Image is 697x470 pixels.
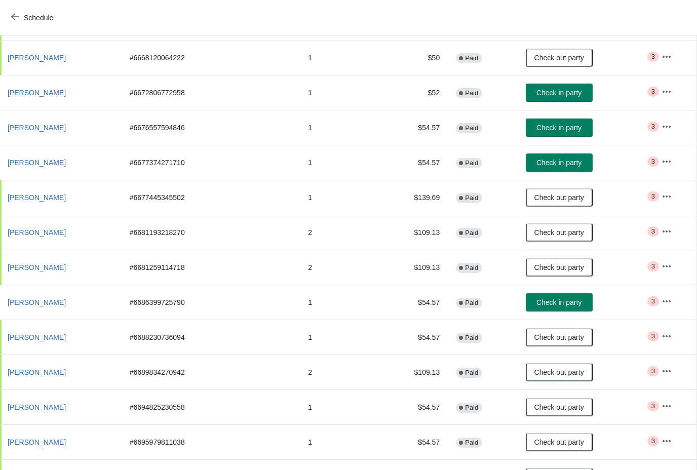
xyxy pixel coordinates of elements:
td: 1 [300,320,379,355]
span: Check out party [534,193,584,202]
button: [PERSON_NAME] [4,119,70,137]
td: $52 [379,75,448,110]
td: # 6672806772958 [122,75,300,110]
td: $54.57 [379,320,448,355]
td: 1 [300,40,379,75]
td: $54.57 [379,110,448,145]
td: # 6677374271710 [122,145,300,180]
button: Check out party [526,398,593,416]
button: Check out party [526,223,593,242]
span: [PERSON_NAME] [8,124,66,132]
button: Check out party [526,258,593,277]
span: Paid [465,159,478,167]
span: 3 [651,227,655,236]
span: [PERSON_NAME] [8,263,66,271]
button: [PERSON_NAME] [4,328,70,346]
button: Check out party [526,49,593,67]
td: 1 [300,145,379,180]
button: Check in party [526,153,593,172]
span: Check out party [534,368,584,376]
button: Check in party [526,293,593,311]
button: Check in party [526,84,593,102]
td: 1 [300,75,379,110]
span: 3 [651,123,655,131]
td: 2 [300,250,379,285]
td: 1 [300,110,379,145]
span: 3 [651,192,655,201]
td: # 6688230736094 [122,320,300,355]
span: [PERSON_NAME] [8,333,66,341]
span: [PERSON_NAME] [8,159,66,167]
td: 1 [300,180,379,215]
button: Check out party [526,433,593,451]
button: Check out party [526,188,593,207]
button: Schedule [5,9,61,27]
span: [PERSON_NAME] [8,89,66,97]
span: Paid [465,229,478,237]
span: 3 [651,88,655,96]
td: # 6668120064222 [122,40,300,75]
span: Paid [465,124,478,132]
td: $54.57 [379,424,448,459]
button: [PERSON_NAME] [4,258,70,277]
span: [PERSON_NAME] [8,403,66,411]
button: [PERSON_NAME] [4,433,70,451]
span: Paid [465,299,478,307]
span: Paid [465,334,478,342]
td: # 6677445345502 [122,180,300,215]
span: Check out party [534,263,584,271]
button: [PERSON_NAME] [4,398,70,416]
span: Paid [465,439,478,447]
td: 1 [300,285,379,320]
td: 2 [300,215,379,250]
span: Paid [465,194,478,202]
button: Check out party [526,328,593,346]
td: $54.57 [379,389,448,424]
span: Schedule [24,14,53,22]
span: Check out party [534,333,584,341]
td: # 6676557594846 [122,110,300,145]
span: Check in party [536,124,582,132]
span: 3 [651,332,655,340]
td: $50 [379,40,448,75]
td: $109.13 [379,250,448,285]
span: Paid [465,264,478,272]
span: 3 [651,402,655,410]
span: Check out party [534,438,584,446]
td: # 6681259114718 [122,250,300,285]
td: $54.57 [379,285,448,320]
td: 1 [300,424,379,459]
span: Check in party [536,298,582,306]
td: 2 [300,355,379,389]
span: Check out party [534,54,584,62]
button: [PERSON_NAME] [4,363,70,381]
button: [PERSON_NAME] [4,188,70,207]
td: # 6694825230558 [122,389,300,424]
span: Paid [465,54,478,62]
span: Check in party [536,89,582,97]
button: [PERSON_NAME] [4,84,70,102]
td: # 6686399725790 [122,285,300,320]
span: 3 [651,367,655,375]
td: # 6689834270942 [122,355,300,389]
span: [PERSON_NAME] [8,193,66,202]
button: [PERSON_NAME] [4,293,70,311]
button: [PERSON_NAME] [4,153,70,172]
button: Check in party [526,119,593,137]
button: Check out party [526,363,593,381]
td: $139.69 [379,180,448,215]
td: $109.13 [379,215,448,250]
span: [PERSON_NAME] [8,368,66,376]
span: Check out party [534,403,584,411]
span: Check out party [534,228,584,237]
button: [PERSON_NAME] [4,49,70,67]
td: $54.57 [379,145,448,180]
span: [PERSON_NAME] [8,228,66,237]
td: # 6695979811038 [122,424,300,459]
span: 3 [651,53,655,61]
td: $109.13 [379,355,448,389]
span: [PERSON_NAME] [8,298,66,306]
span: 3 [651,158,655,166]
span: Paid [465,369,478,377]
button: [PERSON_NAME] [4,223,70,242]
